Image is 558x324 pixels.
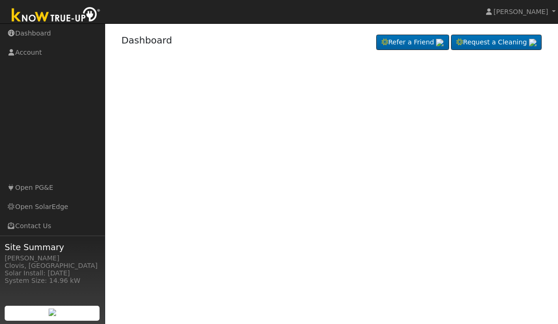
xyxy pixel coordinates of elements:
img: retrieve [529,39,537,46]
a: Request a Cleaning [451,35,542,50]
img: retrieve [436,39,444,46]
span: [PERSON_NAME] [494,8,548,15]
img: retrieve [49,309,56,316]
a: Dashboard [122,35,172,46]
a: Refer a Friend [376,35,449,50]
div: [PERSON_NAME] [5,253,100,263]
div: Clovis, [GEOGRAPHIC_DATA] [5,261,100,271]
span: Site Summary [5,241,100,253]
div: Solar Install: [DATE] [5,268,100,278]
div: System Size: 14.96 kW [5,276,100,286]
img: Know True-Up [7,5,105,26]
